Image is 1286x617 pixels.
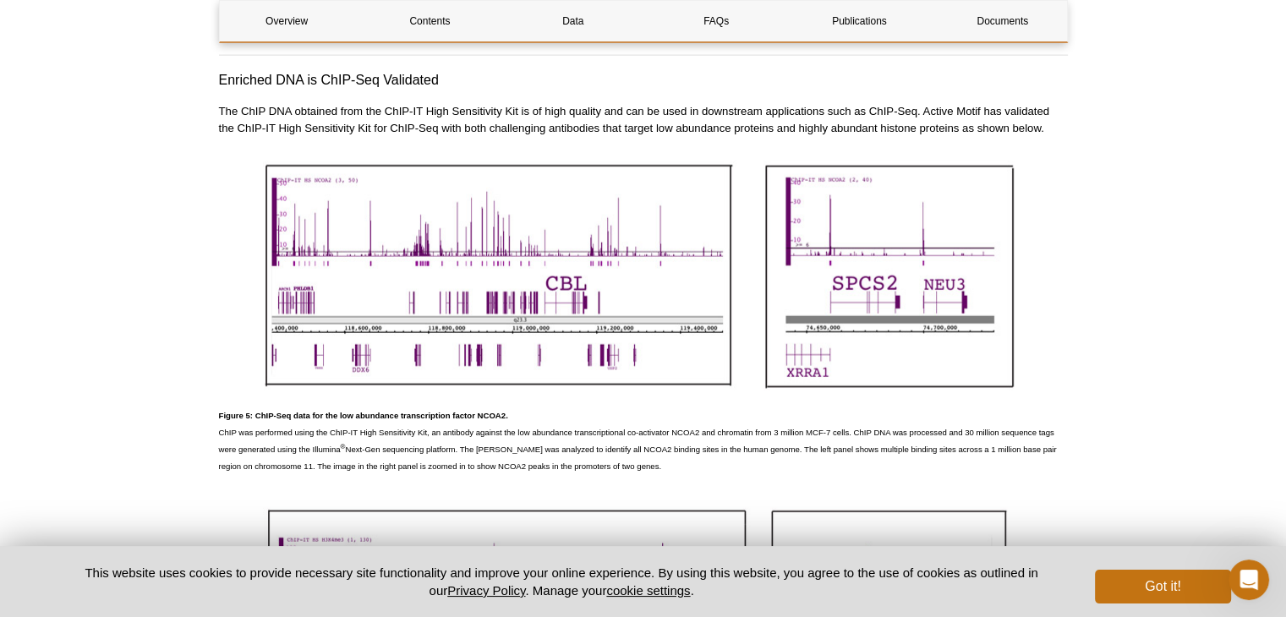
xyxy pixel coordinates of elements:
h3: Enriched DNA is ChIP-Seq Validated [219,70,1068,90]
iframe: Intercom live chat [1229,560,1269,600]
p: The ChIP DNA obtained from the ChIP-IT High Sensitivity Kit is of high quality and can be used in... [219,103,1068,137]
button: Got it! [1095,570,1230,603]
p: ChIP was performed using the ChIP-IT High Sensitivity Kit, an antibody against the low abundance ... [219,407,1068,475]
a: Privacy Policy [447,583,525,598]
img: ChIP-Seq data for the low abundance target NCOA [263,154,1024,402]
a: Publications [792,1,927,41]
a: Contents [363,1,497,41]
sup: ® [341,443,346,450]
a: Overview [220,1,354,41]
p: This website uses cookies to provide necessary site functionality and improve your online experie... [56,564,1068,599]
strong: Figure 5: ChIP-Seq data for the low abundance transcription factor NCOA2. [219,411,508,420]
a: Documents [935,1,1070,41]
a: Data [506,1,640,41]
button: cookie settings [606,583,690,598]
a: FAQs [648,1,783,41]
